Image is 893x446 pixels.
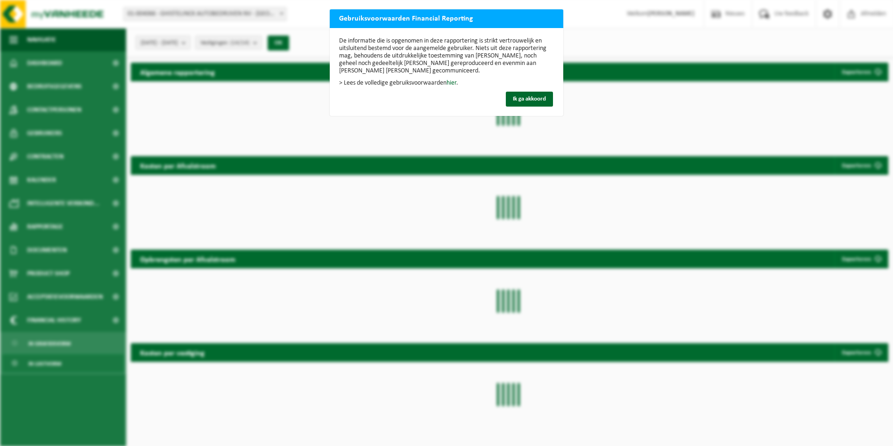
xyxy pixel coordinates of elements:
[339,37,554,75] p: De informatie die is opgenomen in deze rapportering is strikt vertrouwelijk en uitsluitend bestem...
[330,9,482,27] h2: Gebruiksvoorwaarden Financial Reporting
[446,79,456,86] a: hier
[339,79,554,87] p: > Lees de volledige gebruiksvoorwaarden .
[513,96,546,102] span: Ik ga akkoord
[506,92,553,107] button: Ik ga akkoord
